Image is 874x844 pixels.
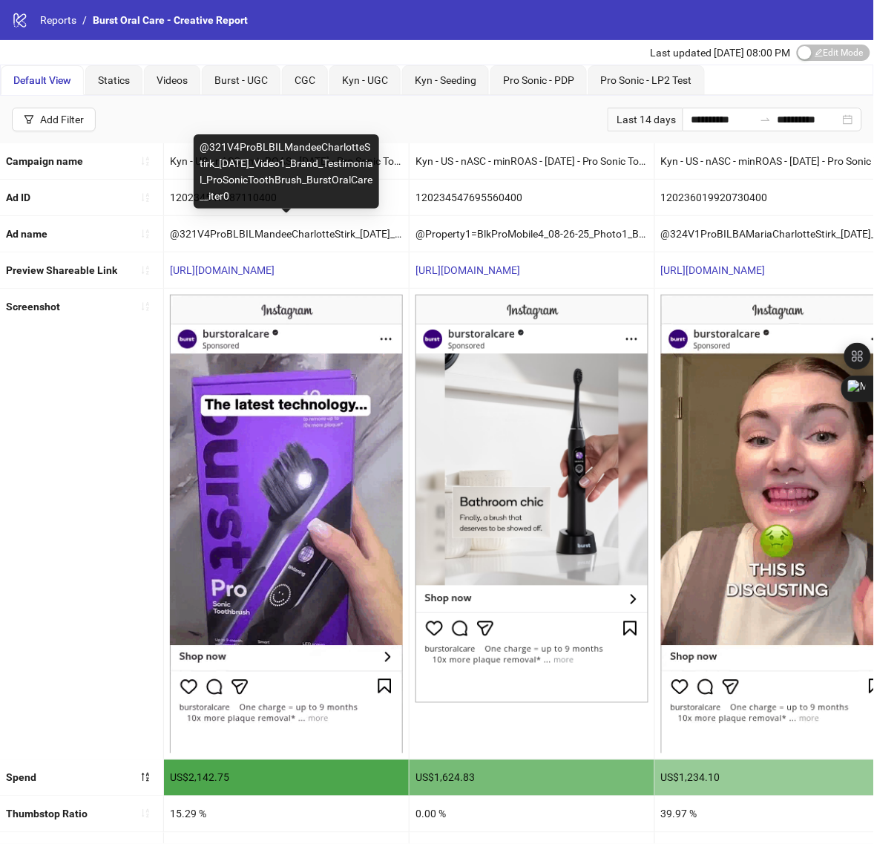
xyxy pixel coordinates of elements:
[140,265,151,275] span: sort-ascending
[170,295,403,753] img: Screenshot 120234547687110400
[164,796,409,832] div: 15.29 %
[12,108,96,131] button: Add Filter
[651,47,791,59] span: Last updated [DATE] 08:00 PM
[140,301,151,312] span: sort-ascending
[503,74,574,86] span: Pro Sonic - PDP
[40,114,84,125] div: Add Filter
[415,295,648,703] img: Screenshot 120234547695560400
[661,264,766,276] a: [URL][DOMAIN_NAME]
[415,264,520,276] a: [URL][DOMAIN_NAME]
[410,143,654,179] div: Kyn - US - nASC - minROAS - [DATE] - Pro Sonic Toothbrush - LP2
[24,114,34,125] span: filter
[760,114,772,125] span: swap-right
[6,808,88,820] b: Thumbstop Ratio
[140,156,151,166] span: sort-ascending
[6,155,83,167] b: Campaign name
[170,264,275,276] a: [URL][DOMAIN_NAME]
[6,192,30,203] b: Ad ID
[415,74,476,86] span: Kyn - Seeding
[410,760,654,796] div: US$1,624.83
[410,216,654,252] div: @Property1=BlkProMobile4_08-26-25_Photo1_Brand_Review_ProSonicToothbrush_BurstOralCare_
[601,74,692,86] span: Pro Sonic - LP2 Test
[140,808,151,819] span: sort-ascending
[98,74,130,86] span: Statics
[164,180,409,215] div: 120234547687110400
[140,192,151,203] span: sort-ascending
[6,772,36,784] b: Spend
[6,264,117,276] b: Preview Shareable Link
[608,108,683,131] div: Last 14 days
[214,74,268,86] span: Burst - UGC
[140,229,151,239] span: sort-ascending
[6,228,47,240] b: Ad name
[760,114,772,125] span: to
[342,74,388,86] span: Kyn - UGC
[6,301,60,313] b: Screenshot
[194,134,379,209] div: @321V4ProBLBILMandeeCharlotteStirk_[DATE]_Video1_Brand_Testimonial_ProSonicToothBrush_BurstOralCa...
[410,796,654,832] div: 0.00 %
[82,12,87,28] li: /
[410,180,654,215] div: 120234547695560400
[164,216,409,252] div: @321V4ProBLBILMandeeCharlotteStirk_[DATE]_Video1_Brand_Testimonial_ProSonicToothBrush_BurstOralCa...
[164,143,409,179] div: Kyn - US - nASC - minROAS - [DATE] - Pro Sonic Toothbrush - LP2
[93,14,248,26] span: Burst Oral Care - Creative Report
[37,12,79,28] a: Reports
[13,74,71,86] span: Default View
[295,74,315,86] span: CGC
[157,74,188,86] span: Videos
[164,760,409,796] div: US$2,142.75
[140,772,151,782] span: sort-descending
